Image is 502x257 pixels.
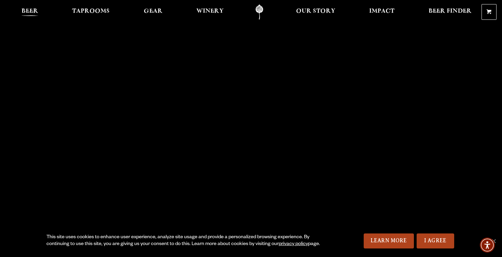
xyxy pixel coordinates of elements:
span: Our Story [296,9,335,14]
span: Taprooms [72,9,110,14]
a: Learn More [364,233,414,248]
span: Impact [369,9,394,14]
span: Winery [196,9,224,14]
a: Our Story [292,4,340,20]
a: Gear [139,4,167,20]
a: Beer [17,4,43,20]
div: This site uses cookies to enhance user experience, analyze site usage and provide a personalized ... [46,234,327,248]
a: Odell Home [247,4,272,20]
div: Accessibility Menu [480,238,495,253]
span: Gear [144,9,163,14]
span: Beer [22,9,38,14]
a: privacy policy [279,242,308,247]
span: Beer Finder [429,9,472,14]
a: Winery [192,4,228,20]
a: Beer Finder [424,4,476,20]
a: Taprooms [68,4,114,20]
a: Impact [365,4,399,20]
a: I Agree [417,233,454,248]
